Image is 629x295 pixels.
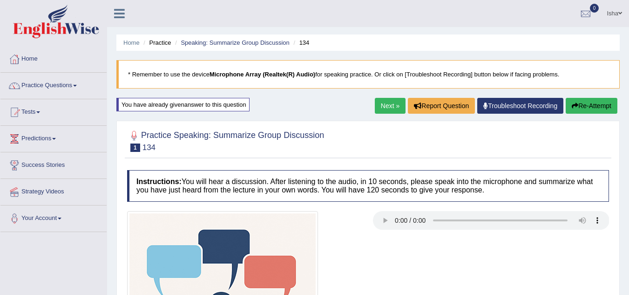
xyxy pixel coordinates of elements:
a: Tests [0,99,107,123]
a: Practice Questions [0,73,107,96]
li: Practice [141,38,171,47]
a: Home [123,39,140,46]
a: Home [0,46,107,69]
h2: Practice Speaking: Summarize Group Discussion [127,129,324,152]
a: Strategy Videos [0,179,107,202]
button: Re-Attempt [566,98,617,114]
a: Predictions [0,126,107,149]
a: Next » [375,98,406,114]
blockquote: * Remember to use the device for speaking practice. Or click on [Troubleshoot Recording] button b... [116,60,620,89]
span: 1 [130,144,140,152]
h4: You will hear a discussion. After listening to the audio, in 10 seconds, please speak into the mi... [127,170,609,201]
b: Microphone Array (Realtek(R) Audio) [210,71,315,78]
a: Your Account [0,206,107,229]
b: Instructions: [136,178,182,185]
span: 0 [590,4,599,13]
div: You have already given answer to this question [116,98,250,111]
a: Speaking: Summarize Group Discussion [181,39,289,46]
a: Troubleshoot Recording [477,98,563,114]
small: 134 [142,143,156,152]
button: Report Question [408,98,475,114]
li: 134 [291,38,309,47]
a: Success Stories [0,152,107,176]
